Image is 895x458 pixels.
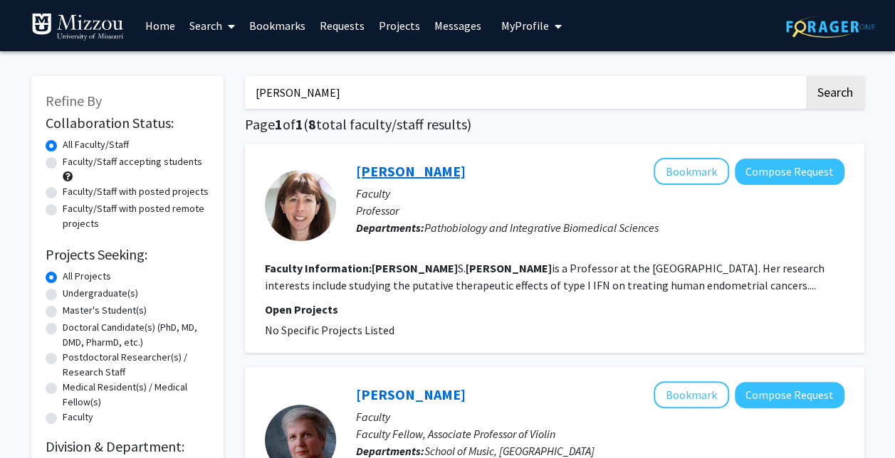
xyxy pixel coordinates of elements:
[356,162,466,180] a: [PERSON_NAME]
[63,154,202,169] label: Faculty/Staff accepting students
[265,323,394,337] span: No Specific Projects Listed
[372,1,427,50] a: Projects
[63,320,209,350] label: Doctoral Candidate(s) (PhD, MD, DMD, PharmD, etc.)
[308,115,316,133] span: 8
[138,1,182,50] a: Home
[356,220,424,235] b: Departments:
[501,18,549,33] span: My Profile
[356,444,424,458] b: Departments:
[356,425,844,442] p: Faculty Fellow, Associate Professor of Violin
[356,385,466,403] a: [PERSON_NAME]
[654,158,729,185] button: Add Cheryl Rosenfeld to Bookmarks
[46,114,209,132] h2: Collaboration Status:
[372,261,458,275] b: [PERSON_NAME]
[63,286,138,301] label: Undergraduate(s)
[46,246,209,263] h2: Projects Seeking:
[275,115,283,133] span: 1
[424,220,659,235] span: Pathobiology and Integrative Biomedical Sciences
[245,116,864,133] h1: Page of ( total faculty/staff results)
[63,303,147,318] label: Master's Student(s)
[427,1,488,50] a: Messages
[356,185,844,202] p: Faculty
[265,261,372,275] b: Faculty Information:
[786,16,875,38] img: ForagerOne Logo
[466,261,552,275] b: [PERSON_NAME]
[735,159,844,185] button: Compose Request to Cheryl Rosenfeld
[182,1,242,50] a: Search
[31,13,124,41] img: University of Missouri Logo
[63,269,111,284] label: All Projects
[63,380,209,410] label: Medical Resident(s) / Medical Fellow(s)
[242,1,313,50] a: Bookmarks
[46,92,102,110] span: Refine By
[46,438,209,455] h2: Division & Department:
[63,184,209,199] label: Faculty/Staff with posted projects
[63,201,209,231] label: Faculty/Staff with posted remote projects
[356,202,844,219] p: Professor
[806,76,864,109] button: Search
[424,444,595,458] span: School of Music, [GEOGRAPHIC_DATA]
[11,394,61,447] iframe: Chat
[295,115,303,133] span: 1
[63,350,209,380] label: Postdoctoral Researcher(s) / Research Staff
[265,301,844,318] p: Open Projects
[735,382,844,408] button: Compose Request to Julie Rosenfeld
[313,1,372,50] a: Requests
[265,261,825,292] fg-read-more: S. is a Professor at the [GEOGRAPHIC_DATA]. Her research interests include studying the putative ...
[63,410,93,425] label: Faculty
[356,408,844,425] p: Faculty
[654,381,729,408] button: Add Julie Rosenfeld to Bookmarks
[63,137,129,152] label: All Faculty/Staff
[245,76,804,109] input: Search Keywords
